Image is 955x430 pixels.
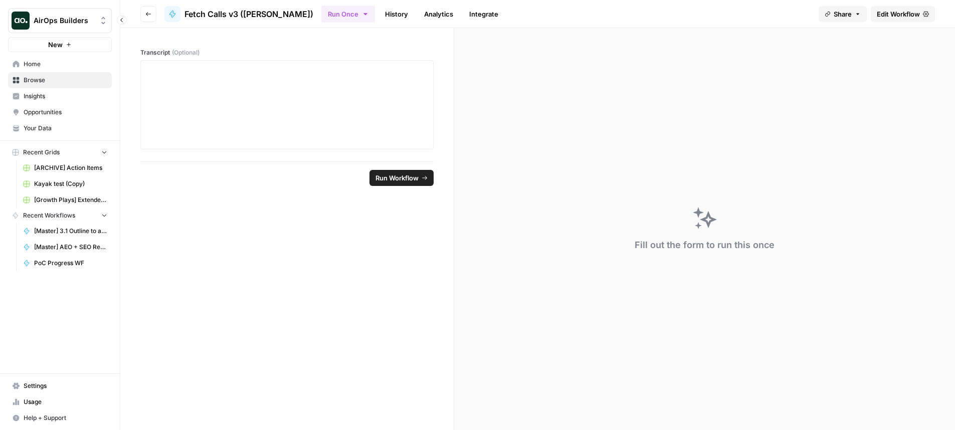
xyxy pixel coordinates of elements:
span: [Master] AEO + SEO Refresh [34,243,107,252]
button: Run Workflow [369,170,434,186]
button: Share [819,6,867,22]
span: Settings [24,381,107,390]
span: PoC Progress WF [34,259,107,268]
a: [Master] AEO + SEO Refresh [19,239,112,255]
span: Browse [24,76,107,85]
a: [ARCHIVE] Action Items [19,160,112,176]
img: AirOps Builders Logo [12,12,30,30]
a: Browse [8,72,112,88]
span: Help + Support [24,413,107,422]
a: PoC Progress WF [19,255,112,271]
label: Transcript [140,48,434,57]
span: Usage [24,397,107,406]
span: New [48,40,63,50]
span: Edit Workflow [877,9,920,19]
span: Run Workflow [375,173,419,183]
span: Fetch Calls v3 ([PERSON_NAME]) [184,8,313,20]
span: Recent Grids [23,148,60,157]
span: Kayak test (Copy) [34,179,107,188]
a: [Master] 3.1 Outline to article [19,223,112,239]
a: Home [8,56,112,72]
button: Help + Support [8,410,112,426]
span: Opportunities [24,108,107,117]
span: [ARCHIVE] Action Items [34,163,107,172]
a: History [379,6,414,22]
a: Your Data [8,120,112,136]
a: Kayak test (Copy) [19,176,112,192]
button: Run Once [321,6,375,23]
span: [Master] 3.1 Outline to article [34,227,107,236]
a: Opportunities [8,104,112,120]
a: Integrate [463,6,504,22]
span: (Optional) [172,48,200,57]
a: Fetch Calls v3 ([PERSON_NAME]) [164,6,313,22]
a: Usage [8,394,112,410]
button: Recent Workflows [8,208,112,223]
a: Edit Workflow [871,6,935,22]
span: Share [834,9,852,19]
span: Home [24,60,107,69]
button: Workspace: AirOps Builders [8,8,112,33]
a: Settings [8,378,112,394]
span: Recent Workflows [23,211,75,220]
span: [Growth Plays] Extended Research [34,195,107,204]
span: Your Data [24,124,107,133]
div: Fill out the form to run this once [635,238,775,252]
span: Insights [24,92,107,101]
span: AirOps Builders [34,16,94,26]
a: [Growth Plays] Extended Research [19,192,112,208]
button: Recent Grids [8,145,112,160]
a: Analytics [418,6,459,22]
a: Insights [8,88,112,104]
button: New [8,37,112,52]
